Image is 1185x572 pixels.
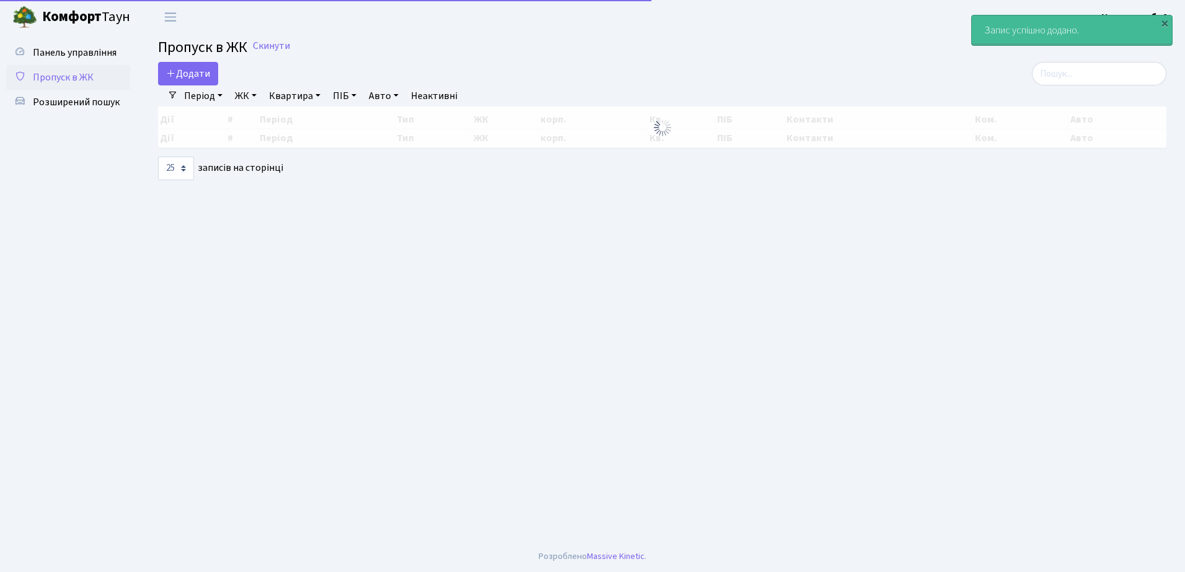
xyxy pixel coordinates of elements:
[158,62,218,85] a: Додати
[158,37,247,58] span: Пропуск в ЖК
[42,7,102,27] b: Комфорт
[6,65,130,90] a: Пропуск в ЖК
[158,157,194,180] select: записів на сторінці
[972,15,1172,45] div: Запис успішно додано.
[12,5,37,30] img: logo.png
[42,7,130,28] span: Таун
[6,40,130,65] a: Панель управління
[587,550,645,563] a: Massive Kinetic
[33,46,117,59] span: Панель управління
[1101,11,1170,24] b: Консьєрж б. 4.
[1101,10,1170,25] a: Консьєрж б. 4.
[264,85,325,106] a: Квартира
[653,118,672,137] img: Обробка...
[1032,62,1166,85] input: Пошук...
[364,85,403,106] a: Авто
[406,85,462,106] a: Неактивні
[6,90,130,115] a: Розширений пошук
[230,85,262,106] a: ЖК
[166,67,210,80] span: Додати
[179,85,227,106] a: Період
[155,7,186,27] button: Переключити навігацію
[33,95,120,109] span: Розширений пошук
[1158,17,1171,29] div: ×
[539,550,646,563] div: Розроблено .
[158,157,283,180] label: записів на сторінці
[33,71,94,84] span: Пропуск в ЖК
[253,40,290,52] a: Скинути
[328,85,361,106] a: ПІБ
